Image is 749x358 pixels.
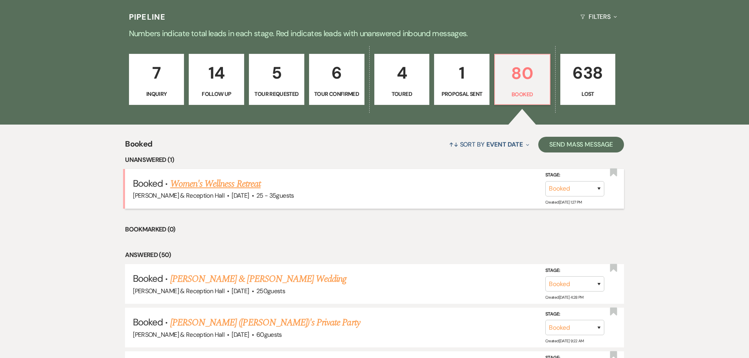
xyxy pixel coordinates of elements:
[194,60,239,86] p: 14
[170,177,261,191] a: Women's Wellness Retreat
[129,11,166,22] h3: Pipeline
[125,250,624,260] li: Answered (50)
[170,272,346,286] a: [PERSON_NAME] & [PERSON_NAME] Wedding
[256,330,282,339] span: 60 guests
[232,287,249,295] span: [DATE]
[545,295,583,300] span: Created: [DATE] 4:28 PM
[500,60,545,86] p: 80
[194,90,239,98] p: Follow Up
[446,134,532,155] button: Sort By Event Date
[565,60,611,86] p: 638
[309,54,364,105] a: 6Tour Confirmed
[374,54,430,105] a: 4Toured
[560,54,616,105] a: 638Lost
[254,60,299,86] p: 5
[133,287,225,295] span: [PERSON_NAME] & Reception Hall
[232,191,249,200] span: [DATE]
[545,338,584,343] span: Created: [DATE] 9:22 AM
[434,54,490,105] a: 1Proposal Sent
[379,60,425,86] p: 4
[439,90,484,98] p: Proposal Sent
[486,140,523,149] span: Event Date
[545,171,604,180] label: Stage:
[232,330,249,339] span: [DATE]
[170,316,360,330] a: [PERSON_NAME] ([PERSON_NAME])'s Private Party
[545,310,604,319] label: Stage:
[256,287,285,295] span: 250 guests
[449,140,458,149] span: ↑↓
[256,191,294,200] span: 25 - 35 guests
[133,316,163,328] span: Booked
[545,266,604,275] label: Stage:
[133,177,163,189] span: Booked
[538,137,624,152] button: Send Mass Message
[314,60,359,86] p: 6
[249,54,304,105] a: 5Tour Requested
[254,90,299,98] p: Tour Requested
[565,90,611,98] p: Lost
[133,191,225,200] span: [PERSON_NAME] & Reception Hall
[125,138,152,155] span: Booked
[125,224,624,235] li: Bookmarked (0)
[577,6,620,27] button: Filters
[92,27,658,40] p: Numbers indicate total leads in each stage. Red indicates leads with unanswered inbound messages.
[134,60,179,86] p: 7
[379,90,425,98] p: Toured
[133,272,163,285] span: Booked
[134,90,179,98] p: Inquiry
[500,90,545,99] p: Booked
[494,54,550,105] a: 80Booked
[133,330,225,339] span: [PERSON_NAME] & Reception Hall
[439,60,484,86] p: 1
[545,200,582,205] span: Created: [DATE] 1:27 PM
[129,54,184,105] a: 7Inquiry
[314,90,359,98] p: Tour Confirmed
[125,155,624,165] li: Unanswered (1)
[189,54,244,105] a: 14Follow Up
